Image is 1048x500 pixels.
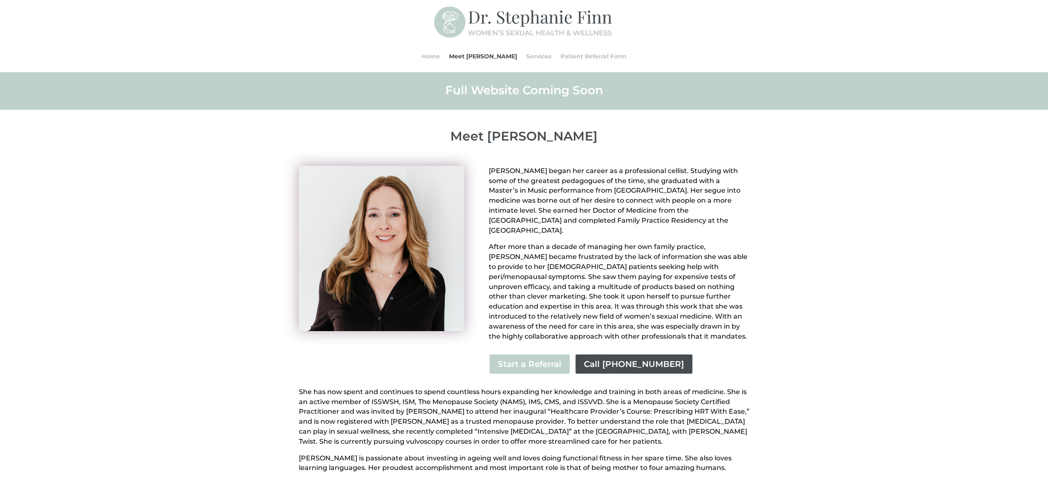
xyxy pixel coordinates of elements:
p: She has now spent and continues to spend countless hours expanding her knowledge and training in ... [299,387,750,453]
p: Meet [PERSON_NAME] [299,129,750,144]
a: Call [PHONE_NUMBER] [575,354,693,374]
p: [PERSON_NAME] is passionate about investing in ageing well and loves doing functional fitness in ... [299,453,750,473]
a: Start a Referral [489,354,571,374]
p: After more than a decade of managing her own family practice, [PERSON_NAME] became frustrated by ... [489,242,749,341]
a: Patient Referral Form [561,40,626,72]
h2: Full Website Coming Soon [299,83,750,102]
a: Meet [PERSON_NAME] [449,40,517,72]
img: Stephanie Finn Headshot 02 [299,166,464,331]
p: [PERSON_NAME] began her career as a professional cellist. Studying with some of the greatest peda... [489,166,749,242]
a: Home [422,40,440,72]
a: Services [526,40,551,72]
